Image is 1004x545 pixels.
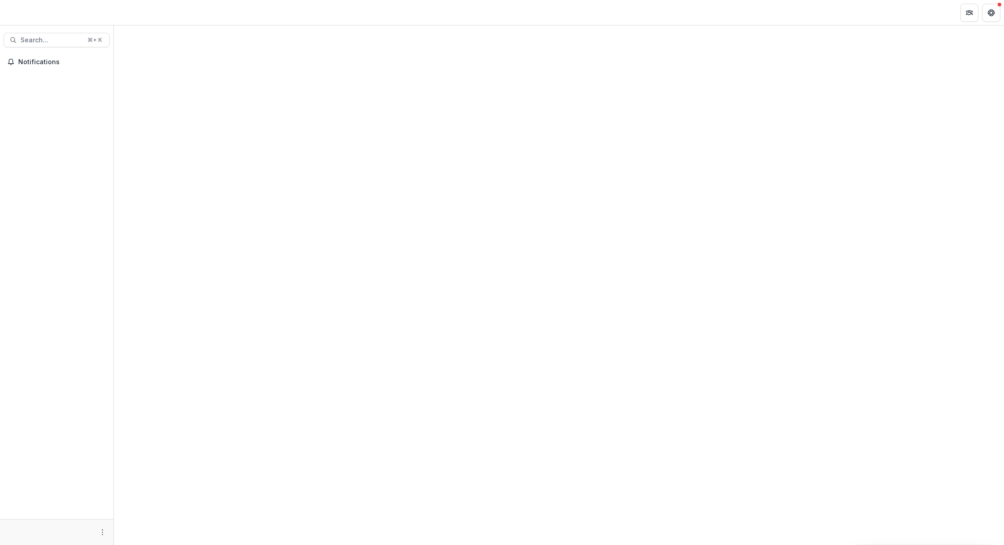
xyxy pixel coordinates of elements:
span: Notifications [18,58,106,66]
button: Notifications [4,55,110,69]
button: Get Help [982,4,1000,22]
span: Search... [20,36,82,44]
nav: breadcrumb [117,6,156,19]
button: More [97,527,108,538]
button: Search... [4,33,110,47]
div: ⌘ + K [86,35,104,45]
button: Partners [960,4,979,22]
